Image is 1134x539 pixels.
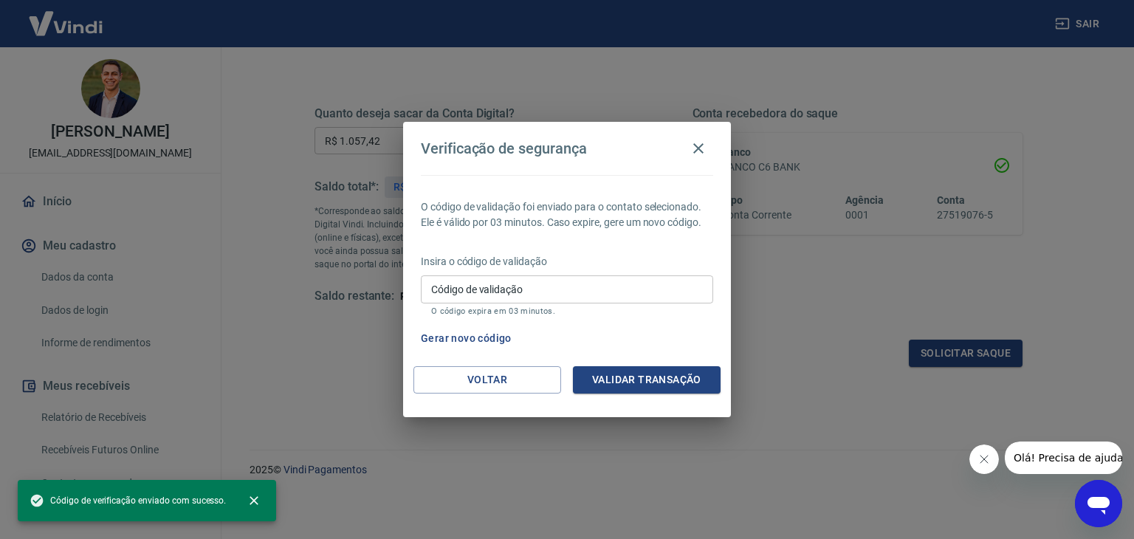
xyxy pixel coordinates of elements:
[421,140,587,157] h4: Verificação de segurança
[1075,480,1122,527] iframe: Botão para abrir a janela de mensagens
[238,484,270,517] button: close
[431,306,703,316] p: O código expira em 03 minutos.
[413,366,561,394] button: Voltar
[9,10,124,22] span: Olá! Precisa de ajuda?
[30,493,226,508] span: Código de verificação enviado com sucesso.
[573,366,721,394] button: Validar transação
[421,199,713,230] p: O código de validação foi enviado para o contato selecionado. Ele é válido por 03 minutos. Caso e...
[415,325,518,352] button: Gerar novo código
[969,444,999,474] iframe: Fechar mensagem
[1005,442,1122,474] iframe: Mensagem da empresa
[421,254,713,269] p: Insira o código de validação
